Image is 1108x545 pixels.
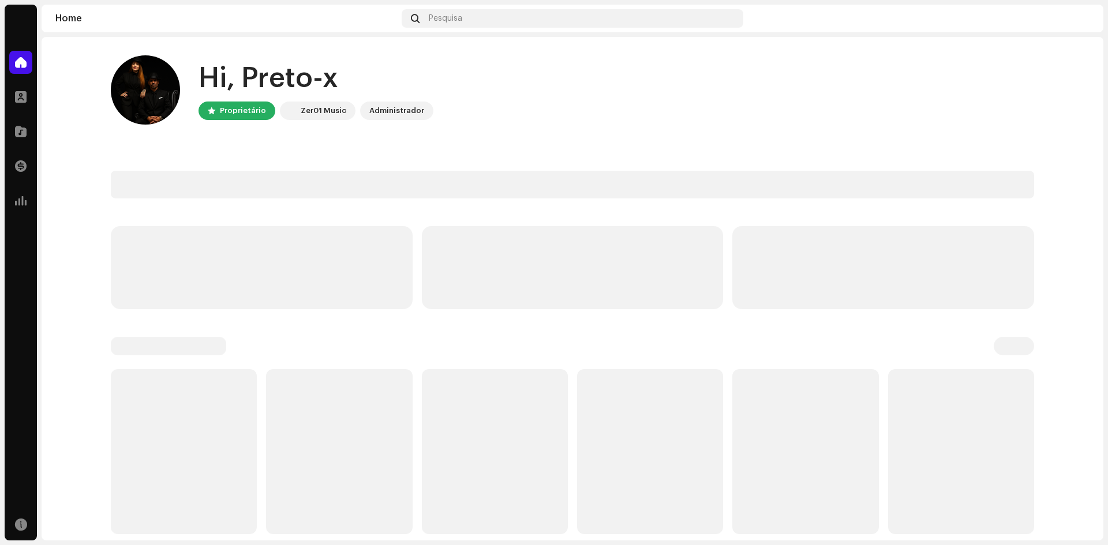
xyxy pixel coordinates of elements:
span: Pesquisa [429,14,462,23]
div: Zer01 Music [301,104,346,118]
div: Proprietário [220,104,266,118]
img: afaf1030-a473-43d5-b6c6-95b27215810d [111,55,180,125]
img: cd9a510e-9375-452c-b98b-71401b54d8f9 [282,104,296,118]
div: Administrador [369,104,424,118]
div: Home [55,14,397,23]
div: Hi, Preto-x [199,60,433,97]
img: afaf1030-a473-43d5-b6c6-95b27215810d [1071,9,1090,28]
